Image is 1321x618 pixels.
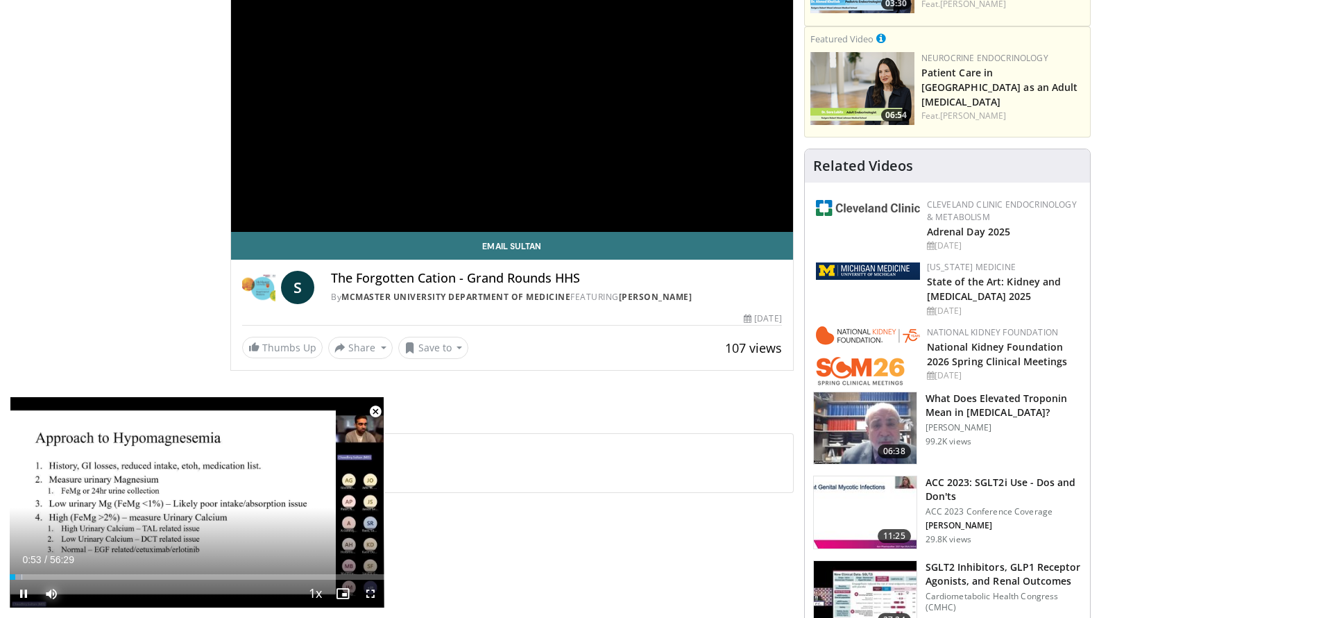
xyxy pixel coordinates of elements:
[619,291,692,303] a: [PERSON_NAME]
[927,340,1068,368] a: National Kidney Foundation 2026 Spring Clinical Meetings
[10,580,37,608] button: Pause
[281,271,314,304] a: S
[50,554,74,565] span: 56:29
[921,110,1084,122] div: Feat.
[329,580,357,608] button: Enable picture-in-picture mode
[301,580,329,608] button: Playback Rate
[357,580,384,608] button: Fullscreen
[927,240,1079,252] div: [DATE]
[10,574,384,580] div: Progress Bar
[878,444,911,458] span: 06:38
[926,476,1082,503] h3: ACC 2023: SGLT2i Use - Dos and Don'ts
[242,337,323,358] a: Thumbs Up
[878,529,911,543] span: 11:25
[44,554,47,565] span: /
[22,554,41,565] span: 0:53
[810,52,914,125] img: 69d9a9c3-9e0d-45c7-989e-b720a70fb3d0.png.150x105_q85_crop-smart_upscale.png
[926,591,1082,613] p: Cardiometabolic Health Congress (CMHC)
[361,397,389,426] button: Close
[926,506,1082,517] p: ACC 2023 Conference Coverage
[398,337,469,359] button: Save to
[37,580,65,608] button: Mute
[816,326,920,385] img: 79503c0a-d5ce-4e31-88bd-91ebf3c563fb.png.150x105_q85_autocrop_double_scale_upscale_version-0.2.png
[10,397,384,608] video-js: Video Player
[331,271,782,286] h4: The Forgotten Cation - Grand Rounds HHS
[927,369,1079,382] div: [DATE]
[927,261,1016,273] a: [US_STATE] Medicine
[881,109,911,122] span: 06:54
[813,476,1082,549] a: 11:25 ACC 2023: SGLT2i Use - Dos and Don'ts ACC 2023 Conference Coverage [PERSON_NAME] 29.8K views
[230,404,794,422] span: Comments 0
[926,560,1082,588] h3: SGLT2 Inhibitors, GLP1 Receptor Agonists, and Renal Outcomes
[927,199,1077,223] a: Cleveland Clinic Endocrinology & Metabolism
[921,66,1078,108] a: Patient Care in [GEOGRAPHIC_DATA] as an Adult [MEDICAL_DATA]
[331,291,782,303] div: By FEATURING
[926,436,971,447] p: 99.2K views
[810,33,873,45] small: Featured Video
[926,392,1082,419] h3: What Does Elevated Troponin Mean in [MEDICAL_DATA]?
[940,110,1006,122] a: [PERSON_NAME]
[927,326,1058,338] a: National Kidney Foundation
[744,312,781,325] div: [DATE]
[814,392,917,465] img: 98daf78a-1d22-4ebe-927e-10afe95ffd94.150x105_q85_crop-smart_upscale.jpg
[725,340,782,356] span: 107 views
[813,158,913,174] h4: Related Videos
[816,200,920,216] img: 213c7402-bad5-40e9-967c-d17d6c446da1.png.150x105_q85_autocrop_double_scale_upscale_version-0.2.png
[927,275,1062,303] a: State of the Art: Kidney and [MEDICAL_DATA] 2025
[328,337,393,359] button: Share
[813,392,1082,465] a: 06:38 What Does Elevated Troponin Mean in [MEDICAL_DATA]? [PERSON_NAME] 99.2K views
[816,262,920,280] img: 5ed80e7a-0811-4ad9-9c3a-04de684f05f4.png.150x105_q85_autocrop_double_scale_upscale_version-0.2.png
[926,534,971,545] p: 29.8K views
[810,52,914,125] a: 06:54
[242,271,275,304] img: McMaster University Department of Medicine
[921,52,1048,64] a: Neurocrine Endocrinology
[927,225,1011,238] a: Adrenal Day 2025
[926,520,1082,531] p: [PERSON_NAME]
[814,476,917,549] img: 9258cdf1-0fbf-450b-845f-99397d12d24a.150x105_q85_crop-smart_upscale.jpg
[927,305,1079,317] div: [DATE]
[231,232,793,260] a: Email Sultan
[926,422,1082,433] p: [PERSON_NAME]
[341,291,570,303] a: McMaster University Department of Medicine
